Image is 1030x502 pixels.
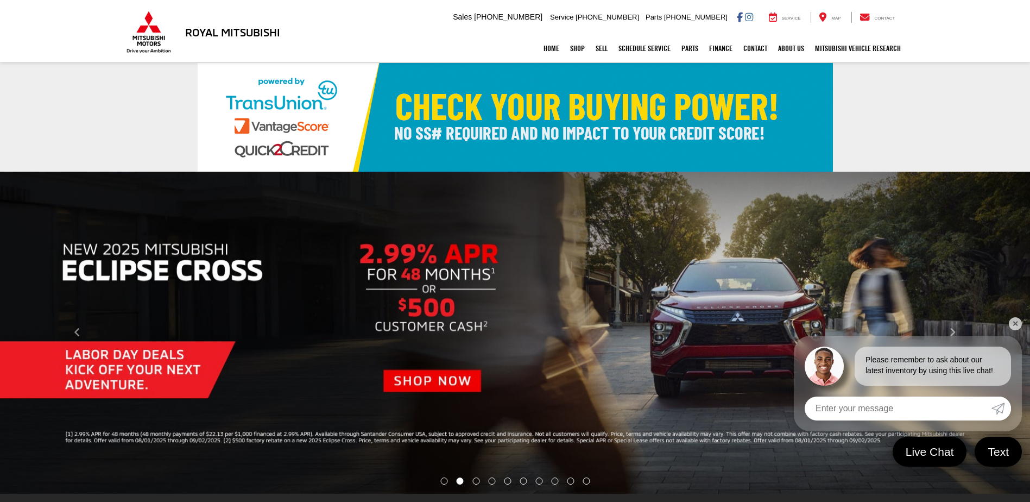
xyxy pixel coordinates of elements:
span: Parts [646,13,662,21]
span: [PHONE_NUMBER] [576,13,639,21]
a: Facebook: Click to visit our Facebook page [737,12,743,21]
span: Map [831,16,841,21]
a: Parts: Opens in a new tab [676,35,704,62]
span: [PHONE_NUMBER] [474,12,542,21]
a: Sell [590,35,613,62]
span: Service [782,16,801,21]
a: Home [538,35,565,62]
span: Service [550,13,573,21]
a: Mitsubishi Vehicle Research [810,35,906,62]
img: Check Your Buying Power [198,63,833,172]
a: Contact [851,12,903,23]
div: Please remember to ask about our latest inventory by using this live chat! [855,347,1011,386]
a: Service [761,12,809,23]
a: Live Chat [893,437,967,467]
a: Finance [704,35,738,62]
a: Instagram: Click to visit our Instagram page [745,12,753,21]
a: Text [975,437,1022,467]
span: Text [982,444,1014,459]
a: Schedule Service: Opens in a new tab [613,35,676,62]
a: About Us [773,35,810,62]
a: Map [811,12,849,23]
a: Shop [565,35,590,62]
span: Contact [874,16,895,21]
a: Contact [738,35,773,62]
span: [PHONE_NUMBER] [664,13,728,21]
img: Mitsubishi [124,11,173,53]
input: Enter your message [805,397,991,421]
a: Submit [991,397,1011,421]
span: Live Chat [900,444,959,459]
img: Agent profile photo [805,347,844,386]
h3: Royal Mitsubishi [185,26,280,38]
span: Sales [453,12,472,21]
button: Click to view next picture. [875,193,1030,472]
